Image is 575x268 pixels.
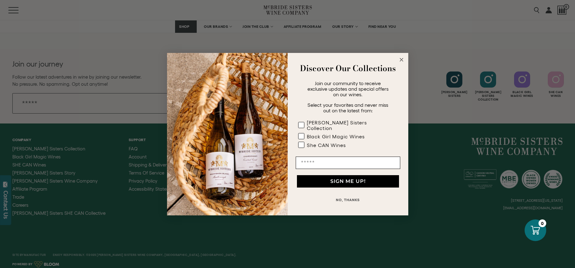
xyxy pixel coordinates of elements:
strong: Discover Our Collections [300,62,396,74]
span: Join our community to receive exclusive updates and special offers on our wines. [307,80,388,97]
button: SIGN ME UP! [297,175,399,188]
div: 0 [539,219,546,227]
input: Email [296,157,400,169]
div: Black Girl Magic Wines [307,134,365,139]
div: She CAN Wines [307,142,346,148]
img: 42653730-7e35-4af7-a99d-12bf478283cf.jpeg [167,53,288,215]
button: Close dialog [398,56,405,63]
span: Select your favorites and never miss out on the latest from: [307,102,388,113]
button: NO, THANKS [296,194,400,206]
div: [PERSON_NAME] Sisters Collection [307,120,388,131]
